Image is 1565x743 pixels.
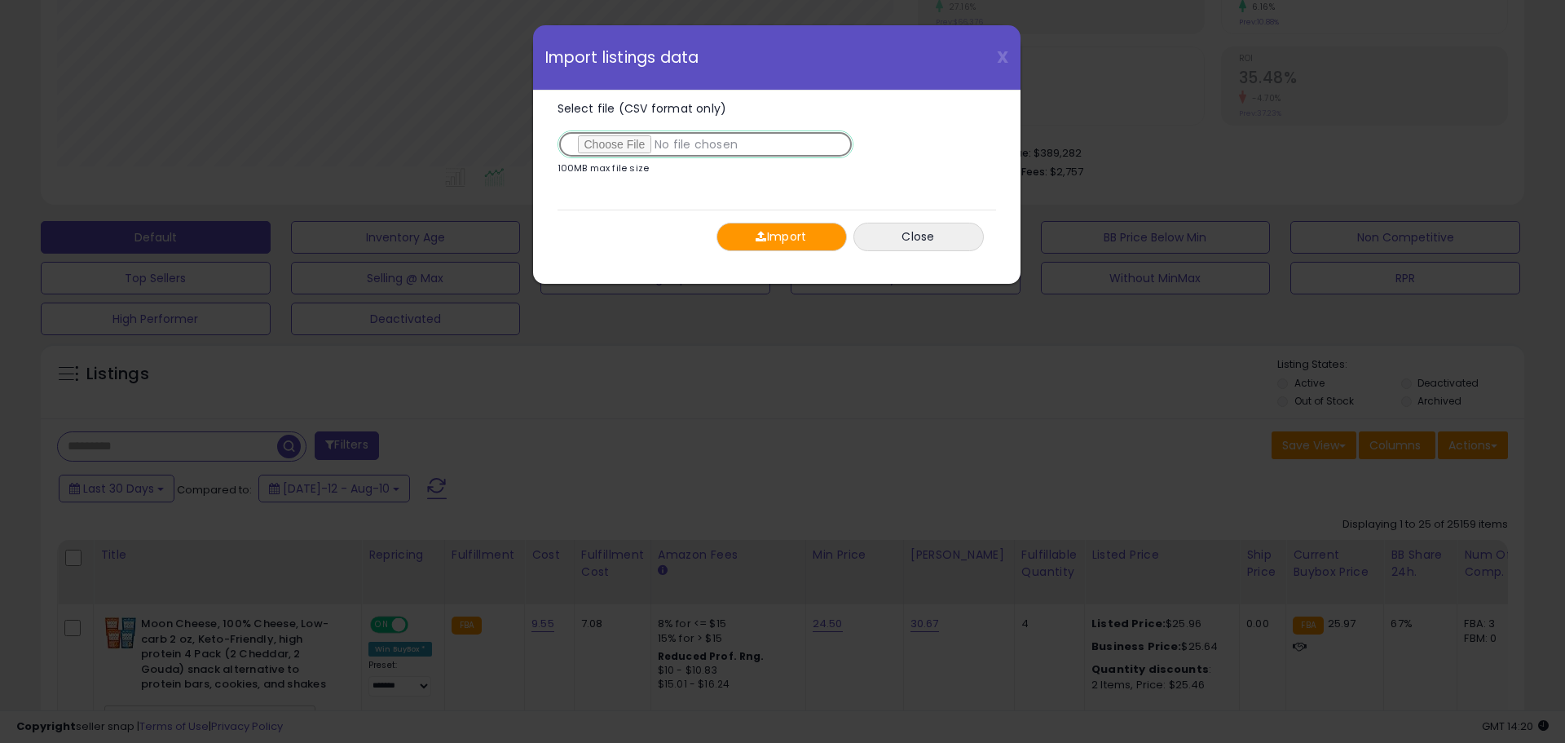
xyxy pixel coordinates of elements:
[716,223,847,251] button: Import
[853,223,984,251] button: Close
[558,164,650,173] p: 100MB max file size
[545,50,699,65] span: Import listings data
[997,46,1008,69] span: X
[558,100,727,117] span: Select file (CSV format only)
